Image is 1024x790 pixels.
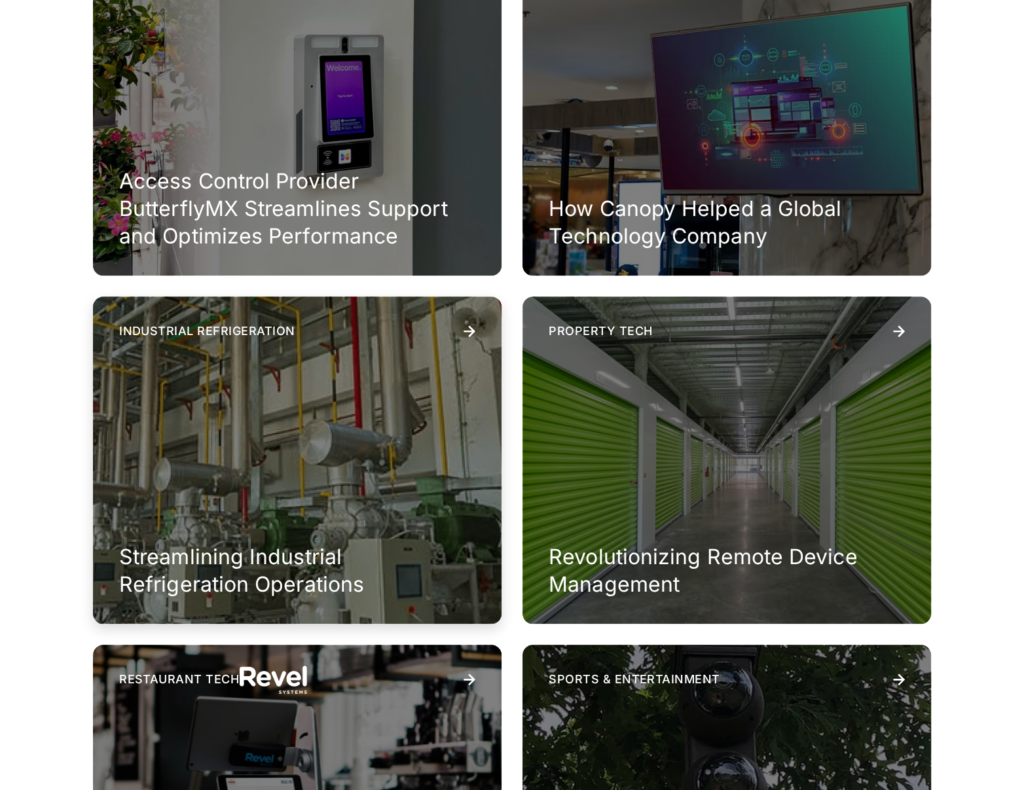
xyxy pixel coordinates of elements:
div: Restaurant Tech [119,672,239,687]
div: Property Tech [549,324,652,338]
div: Industrial Refrigeration [119,324,295,338]
h3: Streamlining Industrial Refrigeration Operations [119,543,475,598]
a: Property TechRevolutionizing Remote Device Management [522,296,931,624]
a: Industrial RefrigerationStreamlining Industrial Refrigeration Operations [93,296,502,624]
div: Sports & Entertainment [549,672,720,687]
h3: Access Control Provider ButterflyMX Streamlines Support and Optimizes Performance [119,168,475,249]
h3: How Canopy Helped a Global Technology Company [549,195,905,249]
h3: Revolutionizing Remote Device Management [549,543,905,598]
